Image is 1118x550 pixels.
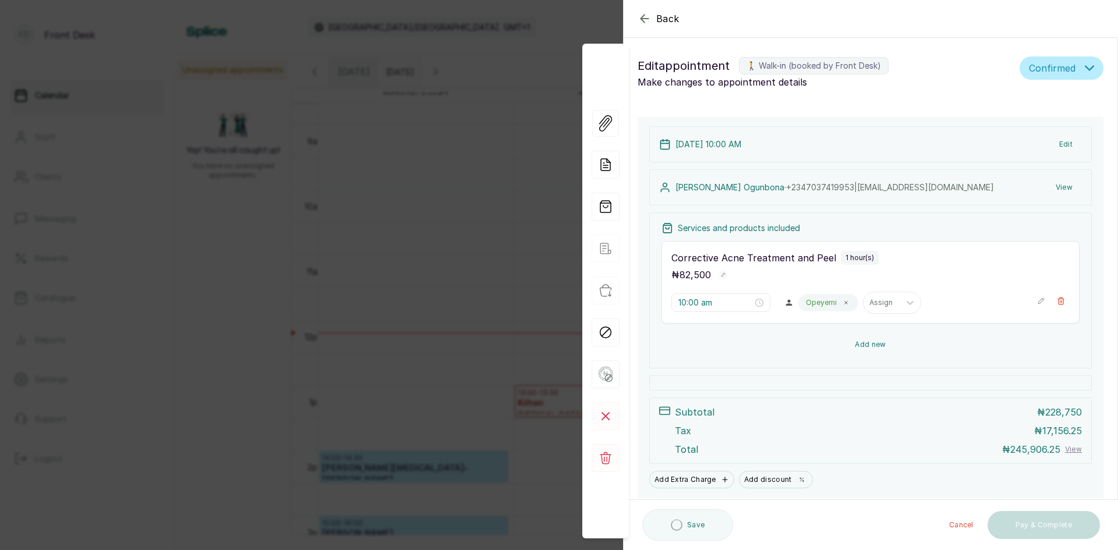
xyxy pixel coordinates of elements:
[678,296,753,309] input: Select time
[739,57,889,74] label: 🚶 Walk-in (booked by Front Desk)
[1065,445,1082,454] button: View
[680,269,711,281] span: 82,500
[1046,177,1082,198] button: View
[642,509,733,541] button: Save
[1042,425,1082,437] span: 17,156.25
[661,331,1080,359] button: Add new
[786,182,994,192] span: +234 7037419953 | [EMAIL_ADDRESS][DOMAIN_NAME]
[675,405,714,419] p: Subtotal
[678,222,800,234] p: Services and products included
[739,471,813,488] button: Add discount
[675,424,691,438] p: Tax
[940,511,983,539] button: Cancel
[988,511,1100,539] button: Pay & Complete
[638,12,680,26] button: Back
[671,268,711,282] p: ₦
[1050,134,1082,155] button: Edit
[1045,406,1082,418] span: 228,750
[1002,442,1060,456] p: ₦
[845,253,874,262] p: 1 hour(s)
[675,182,994,193] p: [PERSON_NAME] Ogunbona ·
[1029,61,1075,75] span: Confirmed
[675,442,698,456] p: Total
[1037,405,1082,419] p: ₦
[671,251,836,265] p: Corrective Acne Treatment and Peel
[806,298,837,307] p: Opeyemi
[638,75,1015,89] p: Make changes to appointment details
[649,471,734,488] button: Add Extra Charge
[1010,443,1060,455] span: 245,906.25
[1034,424,1082,438] p: ₦
[1020,56,1103,80] button: Confirmed
[638,56,730,75] span: Edit appointment
[675,139,741,150] p: [DATE] 10:00 AM
[656,12,680,26] span: Back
